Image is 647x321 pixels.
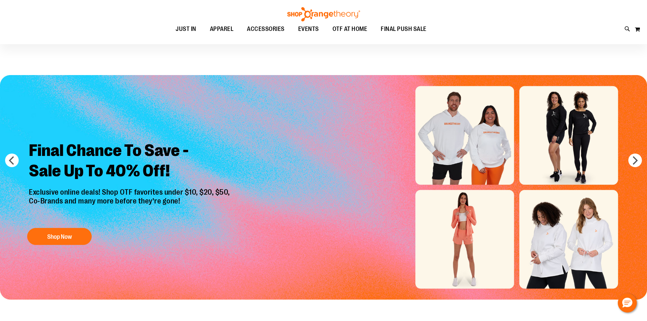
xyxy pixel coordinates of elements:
[247,21,285,37] span: ACCESSORIES
[24,135,237,188] h2: Final Chance To Save - Sale Up To 40% Off!
[333,21,367,37] span: OTF AT HOME
[176,21,196,37] span: JUST IN
[24,188,237,221] p: Exclusive online deals! Shop OTF favorites under $10, $20, $50, Co-Brands and many more before th...
[286,7,361,21] img: Shop Orangetheory
[27,228,92,245] button: Shop Now
[169,21,203,37] a: JUST IN
[210,21,234,37] span: APPAREL
[381,21,427,37] span: FINAL PUSH SALE
[326,21,374,37] a: OTF AT HOME
[291,21,326,37] a: EVENTS
[298,21,319,37] span: EVENTS
[240,21,291,37] a: ACCESSORIES
[374,21,433,37] a: FINAL PUSH SALE
[203,21,240,37] a: APPAREL
[628,154,642,167] button: next
[5,154,19,167] button: prev
[618,293,637,313] button: Hello, have a question? Let’s chat.
[24,135,237,248] a: Final Chance To Save -Sale Up To 40% Off! Exclusive online deals! Shop OTF favorites under $10, $...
